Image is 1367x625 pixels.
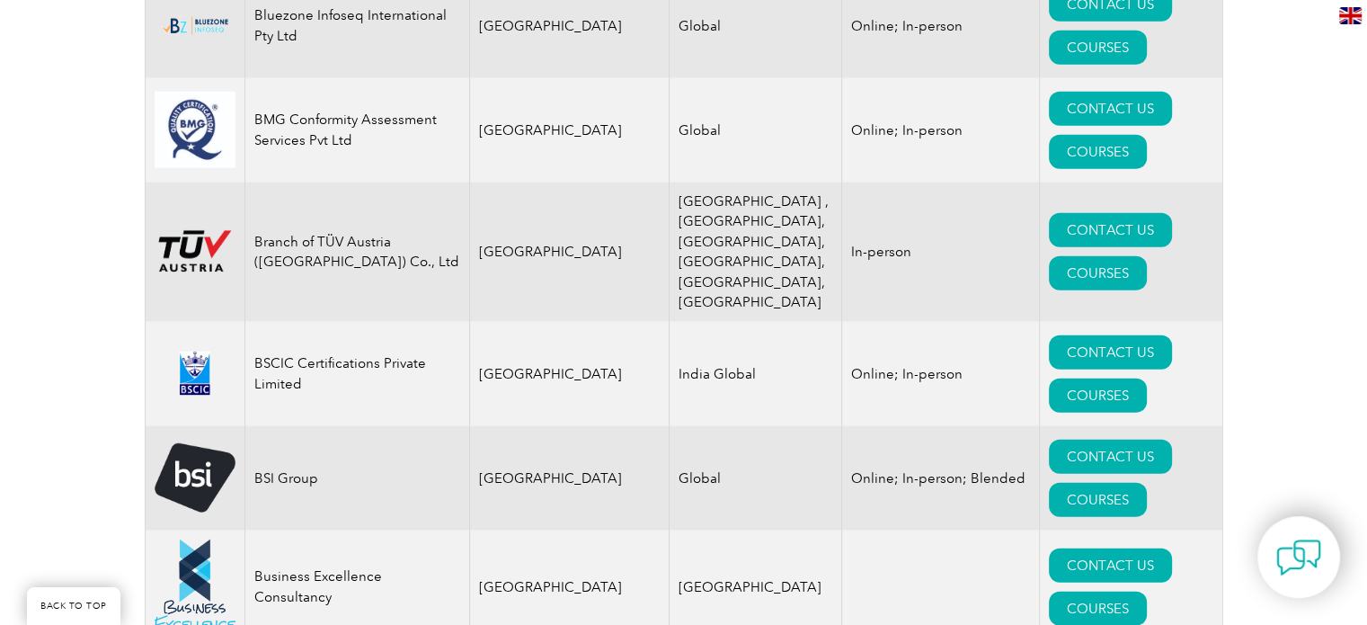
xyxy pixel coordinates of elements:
[469,183,670,322] td: [GEOGRAPHIC_DATA]
[155,229,235,274] img: ad2ea39e-148b-ed11-81ac-0022481565fd-logo.png
[244,322,469,426] td: BSCIC Certifications Private Limited
[155,92,235,168] img: 6d429293-486f-eb11-a812-002248153038-logo.jpg
[842,322,1040,426] td: Online; In-person
[1049,31,1147,65] a: COURSES
[842,78,1040,183] td: Online; In-person
[244,183,469,322] td: Branch of TÜV Austria ([GEOGRAPHIC_DATA]) Co., Ltd
[469,322,670,426] td: [GEOGRAPHIC_DATA]
[1276,535,1321,580] img: contact-chat.png
[1049,213,1172,247] a: CONTACT US
[1049,335,1172,370] a: CONTACT US
[27,587,120,625] a: BACK TO TOP
[244,78,469,183] td: BMG Conformity Assessment Services Pvt Ltd
[1049,483,1147,517] a: COURSES
[842,426,1040,531] td: Online; In-person; Blended
[670,78,842,183] td: Global
[670,183,842,322] td: [GEOGRAPHIC_DATA] ,[GEOGRAPHIC_DATA], [GEOGRAPHIC_DATA], [GEOGRAPHIC_DATA], [GEOGRAPHIC_DATA], [G...
[670,322,842,426] td: India Global
[1049,379,1147,413] a: COURSES
[1049,92,1172,126] a: CONTACT US
[842,183,1040,322] td: In-person
[1049,256,1147,290] a: COURSES
[1049,549,1172,583] a: CONTACT US
[155,352,235,396] img: d624547b-a6e0-e911-a812-000d3a795b83-logo.png
[155,443,235,513] img: 5f72c78c-dabc-ea11-a814-000d3a79823d-logo.png
[1049,440,1172,474] a: CONTACT US
[1049,135,1147,169] a: COURSES
[1339,7,1362,24] img: en
[670,426,842,531] td: Global
[469,426,670,531] td: [GEOGRAPHIC_DATA]
[244,426,469,531] td: BSI Group
[469,78,670,183] td: [GEOGRAPHIC_DATA]
[155,13,235,40] img: bf5d7865-000f-ed11-b83d-00224814fd52-logo.png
